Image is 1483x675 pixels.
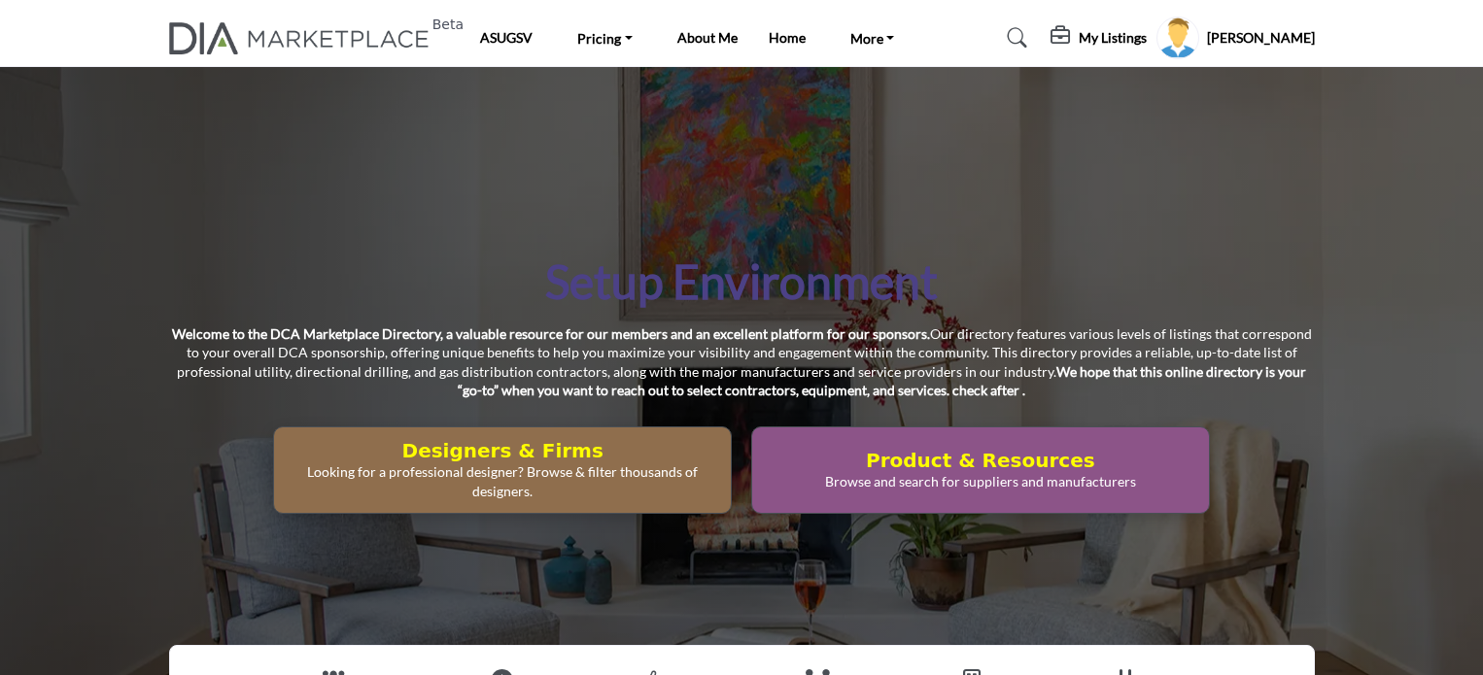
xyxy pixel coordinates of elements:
a: More [837,24,909,51]
h5: [PERSON_NAME] [1207,28,1315,48]
a: Search [988,22,1040,53]
h2: Product & Resources [758,449,1203,472]
h1: Setup Environment [545,252,938,312]
button: Designers & Firms Looking for a professional designer? Browse & filter thousands of designers. [273,426,732,514]
a: ASUGSV [480,29,533,46]
h6: Beta [432,17,464,33]
p: Browse and search for suppliers and manufacturers [758,472,1203,491]
button: Product & Resources Browse and search for suppliers and manufacturers [751,426,1210,514]
h2: Designers & Firms [280,439,725,462]
p: Our directory features various levels of listings that correspond to your overall DCA sponsorship... [169,324,1315,400]
a: About Me [677,29,738,46]
strong: Welcome to the DCA Marketplace Directory, a valuable resource for our members and an excellent pl... [172,325,930,342]
div: My Listings [1051,26,1147,50]
button: Show hide supplier dropdown [1156,17,1199,59]
p: Looking for a professional designer? Browse & filter thousands of designers. [280,462,725,500]
h5: My Listings [1079,29,1147,47]
img: Site Logo [169,22,440,54]
a: Home [769,29,806,46]
a: Beta [169,22,440,54]
a: Pricing [564,24,646,51]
